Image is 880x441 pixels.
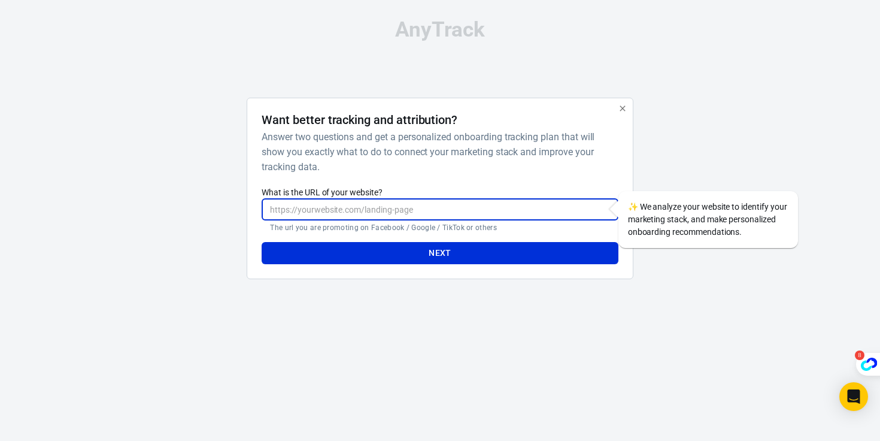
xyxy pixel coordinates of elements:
div: AnyTrack [141,19,739,40]
label: What is the URL of your website? [262,186,618,198]
h4: Want better tracking and attribution? [262,113,457,127]
input: https://yourwebsite.com/landing-page [262,198,618,220]
div: Open Intercom Messenger [839,382,868,411]
div: We analyze your website to identify your marketing stack, and make personalized onboarding recomm... [618,191,798,248]
button: Next [262,242,618,264]
span: sparkles [628,202,638,212]
p: The url you are promoting on Facebook / Google / TikTok or others [270,223,609,232]
h6: Answer two questions and get a personalized onboarding tracking plan that will show you exactly w... [262,129,613,174]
